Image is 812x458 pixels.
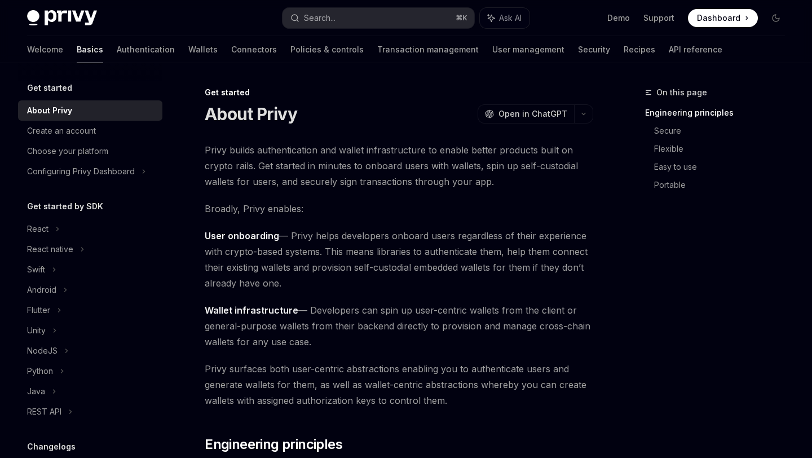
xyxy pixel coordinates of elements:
[492,36,564,63] a: User management
[498,108,567,120] span: Open in ChatGPT
[77,36,103,63] a: Basics
[117,36,175,63] a: Authentication
[377,36,479,63] a: Transaction management
[27,124,96,138] div: Create an account
[27,344,58,358] div: NodeJS
[27,200,103,213] h5: Get started by SDK
[607,12,630,24] a: Demo
[205,104,297,124] h1: About Privy
[688,9,758,27] a: Dashboard
[697,12,740,24] span: Dashboard
[27,364,53,378] div: Python
[27,263,45,276] div: Swift
[205,435,342,453] span: Engineering principles
[283,8,474,28] button: Search...⌘K
[767,9,785,27] button: Toggle dark mode
[27,165,135,178] div: Configuring Privy Dashboard
[205,87,593,98] div: Get started
[654,158,794,176] a: Easy to use
[456,14,467,23] span: ⌘ K
[18,100,162,121] a: About Privy
[205,201,593,217] span: Broadly, Privy enables:
[654,140,794,158] a: Flexible
[578,36,610,63] a: Security
[478,104,574,124] button: Open in ChatGPT
[231,36,277,63] a: Connectors
[27,324,46,337] div: Unity
[205,230,279,241] strong: User onboarding
[18,141,162,161] a: Choose your platform
[669,36,722,63] a: API reference
[499,12,522,24] span: Ask AI
[27,10,97,26] img: dark logo
[205,361,593,408] span: Privy surfaces both user-centric abstractions enabling you to authenticate users and generate wal...
[27,303,50,317] div: Flutter
[205,302,593,350] span: — Developers can spin up user-centric wallets from the client or general-purpose wallets from the...
[656,86,707,99] span: On this page
[205,305,298,316] strong: Wallet infrastructure
[27,243,73,256] div: React native
[290,36,364,63] a: Policies & controls
[27,385,45,398] div: Java
[18,121,162,141] a: Create an account
[27,144,108,158] div: Choose your platform
[205,228,593,291] span: — Privy helps developers onboard users regardless of their experience with crypto-based systems. ...
[304,11,336,25] div: Search...
[188,36,218,63] a: Wallets
[27,283,56,297] div: Android
[654,176,794,194] a: Portable
[480,8,529,28] button: Ask AI
[27,36,63,63] a: Welcome
[27,222,48,236] div: React
[205,142,593,190] span: Privy builds authentication and wallet infrastructure to enable better products built on crypto r...
[645,104,794,122] a: Engineering principles
[654,122,794,140] a: Secure
[27,104,72,117] div: About Privy
[27,81,72,95] h5: Get started
[624,36,655,63] a: Recipes
[643,12,674,24] a: Support
[27,440,76,453] h5: Changelogs
[27,405,61,419] div: REST API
